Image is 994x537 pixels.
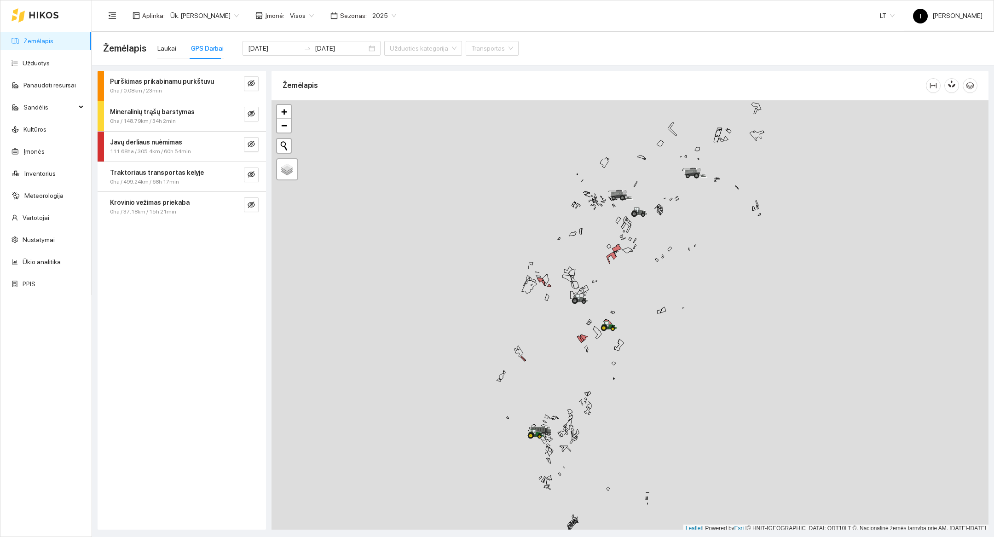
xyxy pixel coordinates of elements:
div: Traktoriaus transportas kelyje0ha / 499.24km / 68h 17mineye-invisible [98,162,266,192]
button: eye-invisible [244,137,259,152]
button: column-width [926,78,941,93]
span: LT [880,9,895,23]
div: Javų derliaus nuėmimas111.68ha / 305.4km / 60h 54mineye-invisible [98,132,266,162]
div: Laukai [157,43,176,53]
a: Inventorius [24,170,56,177]
div: Purškimas prikabinamu purkštuvu0ha / 0.08km / 23mineye-invisible [98,71,266,101]
div: Krovinio vežimas priekaba0ha / 37.18km / 15h 21mineye-invisible [98,192,266,222]
span: 0ha / 37.18km / 15h 21min [110,208,176,216]
button: menu-fold [103,6,121,25]
button: eye-invisible [244,76,259,91]
strong: Krovinio vežimas priekaba [110,199,190,206]
a: PPIS [23,280,35,288]
span: − [281,120,287,131]
button: eye-invisible [244,167,259,182]
strong: Javų derliaus nuėmimas [110,139,182,146]
a: Nustatymai [23,236,55,243]
div: | Powered by © HNIT-[GEOGRAPHIC_DATA]; ORT10LT ©, Nacionalinė žemės tarnyba prie AM, [DATE]-[DATE] [683,525,988,532]
span: Žemėlapis [103,41,146,56]
a: Užduotys [23,59,50,67]
strong: Mineralinių trąšų barstymas [110,108,195,115]
span: eye-invisible [248,110,255,119]
span: 0ha / 148.79km / 34h 2min [110,117,176,126]
input: Pradžios data [248,43,300,53]
a: Leaflet [686,525,702,531]
a: Kultūros [23,126,46,133]
span: eye-invisible [248,80,255,88]
span: eye-invisible [248,140,255,149]
a: Ūkio analitika [23,258,61,266]
span: Sezonas : [340,11,367,21]
span: Visos [290,9,314,23]
a: Layers [277,159,297,179]
span: layout [133,12,140,19]
a: Panaudoti resursai [23,81,76,89]
div: GPS Darbai [191,43,224,53]
span: 111.68ha / 305.4km / 60h 54min [110,147,191,156]
span: column-width [926,82,940,89]
span: 2025 [372,9,396,23]
span: eye-invisible [248,171,255,179]
span: Įmonė : [265,11,284,21]
button: eye-invisible [244,107,259,121]
span: 0ha / 0.08km / 23min [110,87,162,95]
a: Žemėlapis [23,37,53,45]
span: [PERSON_NAME] [913,12,982,19]
span: to [304,45,311,52]
span: Aplinka : [142,11,165,21]
span: T [919,9,923,23]
a: Įmonės [23,148,45,155]
span: menu-fold [108,12,116,20]
span: eye-invisible [248,201,255,210]
span: Ūk. Sigitas Krivickas [170,9,239,23]
a: Vartotojai [23,214,49,221]
span: + [281,106,287,117]
span: | [745,525,747,531]
span: shop [255,12,263,19]
a: Esri [734,525,744,531]
span: 0ha / 499.24km / 68h 17min [110,178,179,186]
button: Initiate a new search [277,139,291,153]
button: eye-invisible [244,197,259,212]
strong: Traktoriaus transportas kelyje [110,169,204,176]
input: Pabaigos data [315,43,367,53]
div: Mineralinių trąšų barstymas0ha / 148.79km / 34h 2mineye-invisible [98,101,266,131]
span: swap-right [304,45,311,52]
a: Meteorologija [24,192,64,199]
span: Sandėlis [23,98,76,116]
span: calendar [330,12,338,19]
a: Zoom in [277,105,291,119]
div: Žemėlapis [283,72,926,98]
a: Zoom out [277,119,291,133]
strong: Purškimas prikabinamu purkštuvu [110,78,214,85]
